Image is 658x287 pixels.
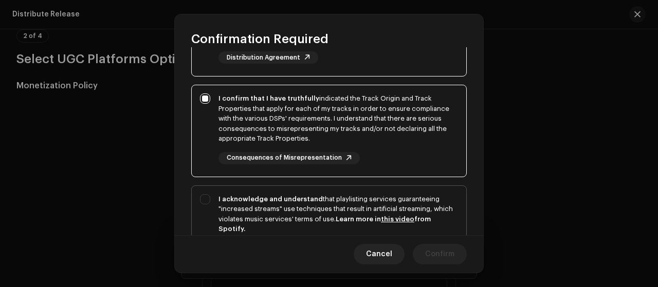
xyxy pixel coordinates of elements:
span: Consequences of Misrepresentation [227,155,342,161]
span: Confirmation Required [191,31,328,47]
p-togglebutton: I acknowledge and understandthat playlisting services guaranteeing "increased streams" use techni... [191,185,467,284]
span: Confirm [425,244,454,264]
span: Distribution Agreement [227,54,300,61]
span: Cancel [366,244,392,264]
p-togglebutton: I confirm that I have truthfullyindicated the Track Origin and Track Properties that apply for ea... [191,85,467,177]
button: Cancel [354,244,405,264]
strong: I confirm that I have truthfully [218,95,319,102]
a: this video [381,216,414,222]
div: that playlisting services guaranteeing "increased streams" use techniques that result in artifici... [218,194,458,234]
button: Confirm [413,244,467,264]
strong: Learn more in from Spotify. [218,216,431,233]
strong: I acknowledge and understand [218,196,323,202]
div: indicated the Track Origin and Track Properties that apply for each of my tracks in order to ensu... [218,93,458,144]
